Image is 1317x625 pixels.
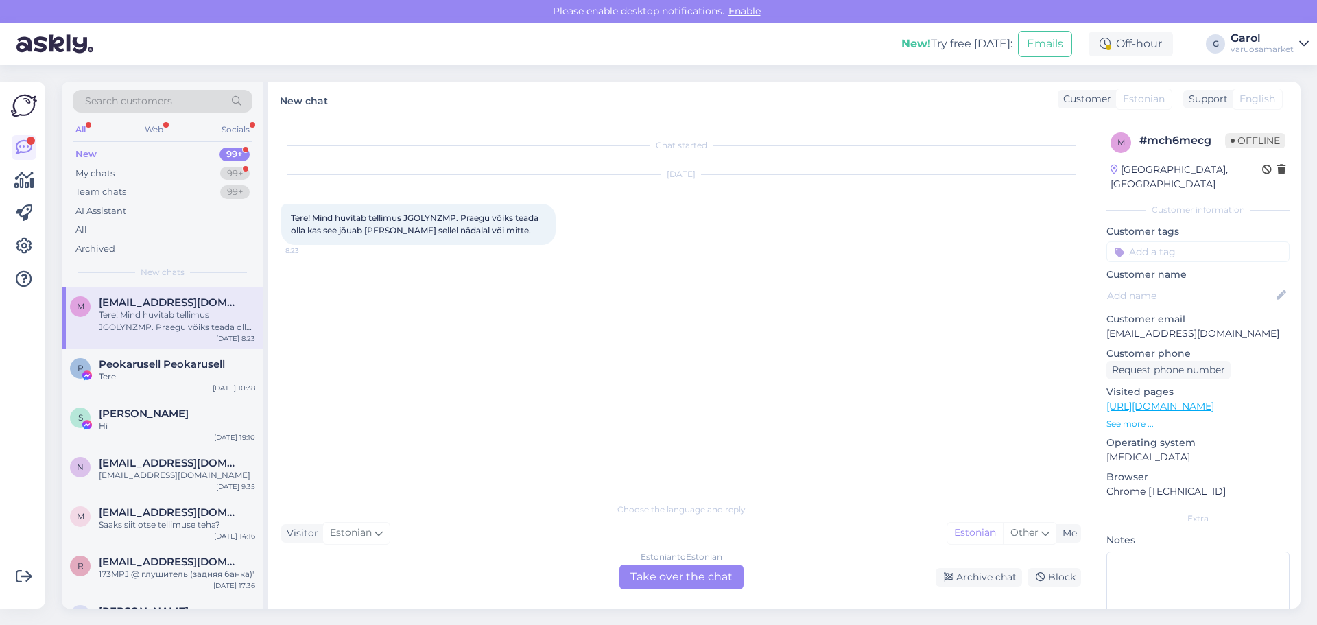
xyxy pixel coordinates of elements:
[1018,31,1072,57] button: Emails
[1106,436,1290,450] p: Operating system
[219,121,252,139] div: Socials
[77,462,84,472] span: n
[281,168,1081,180] div: [DATE]
[281,504,1081,516] div: Choose the language and reply
[75,185,126,199] div: Team chats
[78,412,83,423] span: S
[901,37,931,50] b: New!
[1058,92,1111,106] div: Customer
[99,358,225,370] span: Peokarusell Peokarusell
[219,148,250,161] div: 99+
[1106,533,1290,547] p: Notes
[280,90,328,108] label: New chat
[1089,32,1173,56] div: Off-hour
[99,469,255,482] div: [EMAIL_ADDRESS][DOMAIN_NAME]
[99,605,189,617] span: Jack Liang
[141,266,185,279] span: New chats
[99,296,241,309] span: mart.ligi@yahoo.com
[99,370,255,383] div: Tere
[216,482,255,492] div: [DATE] 9:35
[99,309,255,333] div: Tere! Mind huvitab tellimus JGOLYNZMP. Praegu võiks teada olla kas see jõuab [PERSON_NAME] sellel...
[1106,327,1290,341] p: [EMAIL_ADDRESS][DOMAIN_NAME]
[1106,385,1290,399] p: Visited pages
[1231,44,1294,55] div: varuosamarket
[285,246,337,256] span: 8:23
[1106,312,1290,327] p: Customer email
[1106,204,1290,216] div: Customer information
[1057,526,1077,541] div: Me
[220,167,250,180] div: 99+
[901,36,1012,52] div: Try free [DATE]:
[936,568,1022,587] div: Archive chat
[220,185,250,199] div: 99+
[281,526,318,541] div: Visitor
[99,556,241,568] span: roadangelltd11@gmail.com
[1231,33,1294,44] div: Garol
[1106,450,1290,464] p: [MEDICAL_DATA]
[1106,512,1290,525] div: Extra
[77,511,84,521] span: m
[75,167,115,180] div: My chats
[291,213,541,235] span: Tere! Mind huvitab tellimus JGOLYNZMP. Praegu võiks teada olla kas see jõuab [PERSON_NAME] sellel...
[216,333,255,344] div: [DATE] 8:23
[1107,288,1274,303] input: Add name
[99,408,189,420] span: Sally Wu
[75,223,87,237] div: All
[99,506,241,519] span: mihkel.luidalepp@hotmail.com
[99,457,241,469] span: nikolajzur@gmail.com
[1010,526,1039,539] span: Other
[1106,268,1290,282] p: Customer name
[1239,92,1275,106] span: English
[724,5,765,17] span: Enable
[78,363,84,373] span: P
[281,139,1081,152] div: Chat started
[78,561,84,571] span: r
[73,121,88,139] div: All
[619,565,744,589] div: Take over the chat
[1123,92,1165,106] span: Estonian
[947,523,1003,543] div: Estonian
[1106,470,1290,484] p: Browser
[641,551,722,563] div: Estonian to Estonian
[1117,137,1125,148] span: m
[214,432,255,443] div: [DATE] 19:10
[1139,132,1225,149] div: # mch6mecg
[1225,133,1285,148] span: Offline
[75,242,115,256] div: Archived
[213,383,255,393] div: [DATE] 10:38
[77,301,84,311] span: m
[1231,33,1309,55] a: Garolvaruosamarket
[214,531,255,541] div: [DATE] 14:16
[1106,400,1214,412] a: [URL][DOMAIN_NAME]
[11,93,37,119] img: Askly Logo
[85,94,172,108] span: Search customers
[99,519,255,531] div: Saaks siit otse tellimuse teha?
[99,420,255,432] div: Hi
[1106,361,1231,379] div: Request phone number
[1111,163,1262,191] div: [GEOGRAPHIC_DATA], [GEOGRAPHIC_DATA]
[213,580,255,591] div: [DATE] 17:36
[1206,34,1225,54] div: G
[330,526,372,541] span: Estonian
[1106,241,1290,262] input: Add a tag
[75,204,126,218] div: AI Assistant
[1106,418,1290,430] p: See more ...
[1106,224,1290,239] p: Customer tags
[1106,484,1290,499] p: Chrome [TECHNICAL_ID]
[99,568,255,580] div: 173MPJ @ глушитель (задняя банка)'
[1183,92,1228,106] div: Support
[1028,568,1081,587] div: Block
[142,121,166,139] div: Web
[75,148,97,161] div: New
[1106,346,1290,361] p: Customer phone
